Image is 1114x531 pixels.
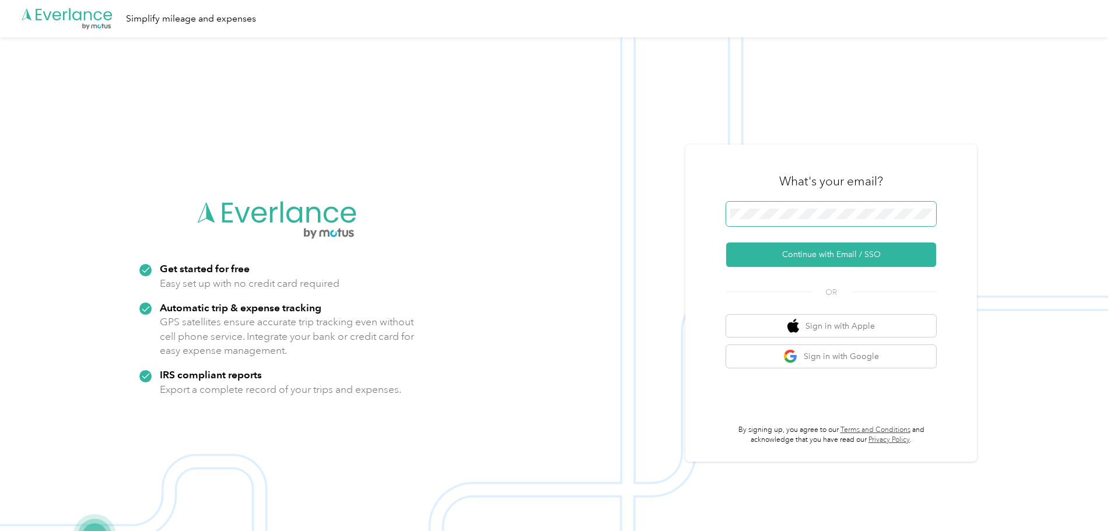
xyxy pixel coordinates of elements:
[160,262,250,275] strong: Get started for free
[726,315,936,337] button: apple logoSign in with Apple
[160,315,415,358] p: GPS satellites ensure accurate trip tracking even without cell phone service. Integrate your bank...
[726,242,936,267] button: Continue with Email / SSO
[811,286,852,298] span: OR
[160,368,262,381] strong: IRS compliant reports
[160,382,401,397] p: Export a complete record of your trips and expenses.
[840,425,910,434] a: Terms and Conditions
[726,345,936,368] button: google logoSign in with Google
[160,276,339,291] p: Easy set up with no credit card required
[126,12,256,26] div: Simplify mileage and expenses
[160,301,321,314] strong: Automatic trip & expense tracking
[787,319,799,333] img: apple logo
[868,435,910,444] a: Privacy Policy
[726,425,936,445] p: By signing up, you agree to our and acknowledge that you have read our .
[783,349,798,364] img: google logo
[779,173,883,189] h3: What's your email?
